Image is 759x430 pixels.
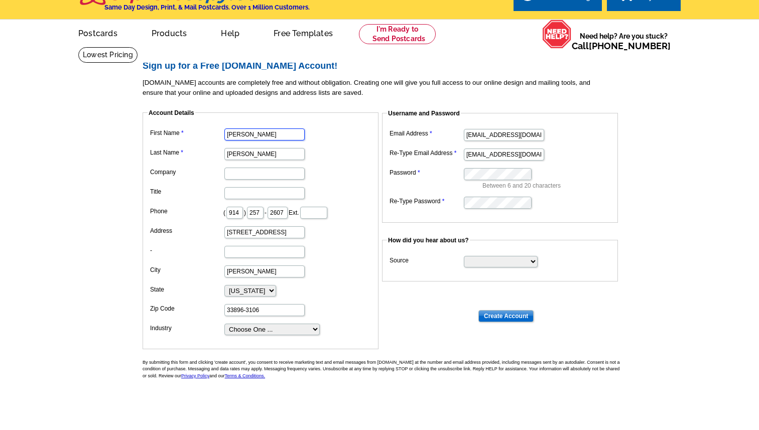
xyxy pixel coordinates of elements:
[143,61,624,72] h2: Sign up for a Free [DOMAIN_NAME] Account!
[150,226,223,235] label: Address
[136,21,203,44] a: Products
[150,324,223,333] label: Industry
[542,20,572,49] img: help
[104,4,310,11] h4: Same Day Design, Print, & Mail Postcards. Over 1 Million Customers.
[589,41,671,51] a: [PHONE_NUMBER]
[150,304,223,313] label: Zip Code
[390,197,463,206] label: Re-Type Password
[150,187,223,196] label: Title
[150,285,223,294] label: State
[143,78,624,98] p: [DOMAIN_NAME] accounts are completely free and without obligation. Creating one will give you ful...
[150,265,223,274] label: City
[225,373,266,378] a: Terms & Conditions.
[387,109,461,118] legend: Username and Password
[390,129,463,138] label: Email Address
[150,246,223,255] label: -
[478,310,534,322] input: Create Account
[148,108,195,117] legend: Account Details
[148,204,373,220] dd: ( ) - Ext.
[572,31,676,51] span: Need help? Are you stuck?
[143,359,624,380] p: By submitting this form and clicking 'create account', you consent to receive marketing text and ...
[390,149,463,158] label: Re-Type Email Address
[205,21,256,44] a: Help
[390,168,463,177] label: Password
[572,41,671,51] span: Call
[482,181,613,190] p: Between 6 and 20 characters
[150,148,223,157] label: Last Name
[150,168,223,177] label: Company
[387,236,470,245] legend: How did you hear about us?
[150,207,223,216] label: Phone
[258,21,349,44] a: Free Templates
[62,21,134,44] a: Postcards
[150,128,223,137] label: First Name
[390,256,463,265] label: Source
[181,373,209,378] a: Privacy Policy
[558,197,759,430] iframe: LiveChat chat widget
